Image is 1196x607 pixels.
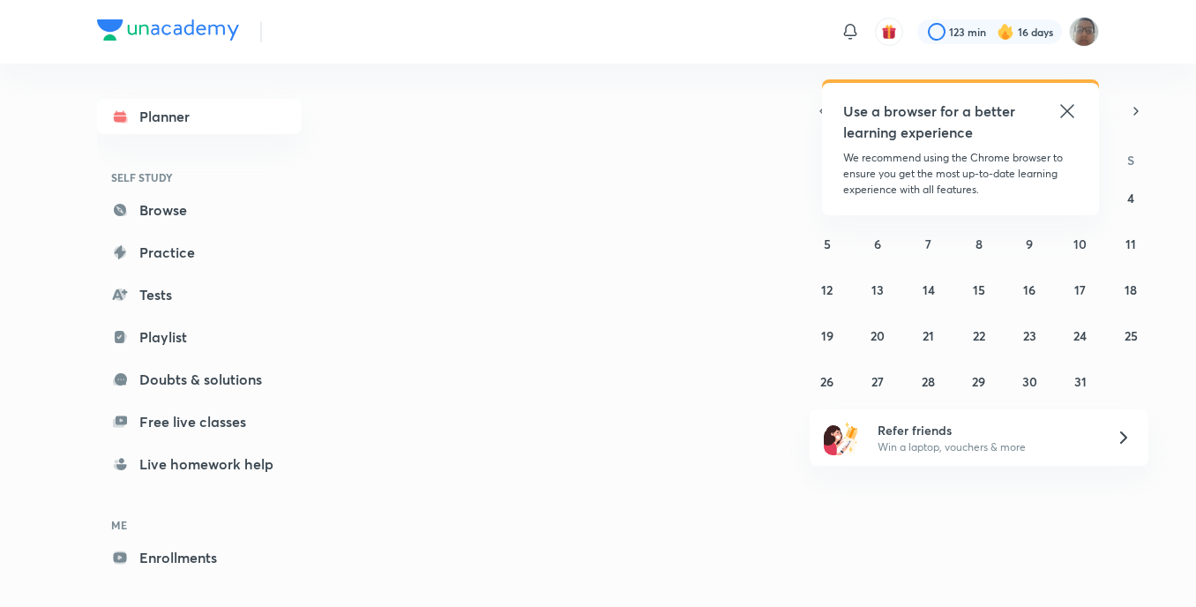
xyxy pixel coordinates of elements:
[871,373,884,390] abbr: October 27, 2025
[874,236,881,252] abbr: October 6, 2025
[1125,327,1138,344] abbr: October 25, 2025
[1015,367,1043,395] button: October 30, 2025
[821,281,833,298] abbr: October 12, 2025
[915,367,943,395] button: October 28, 2025
[97,192,302,228] a: Browse
[1073,236,1087,252] abbr: October 10, 2025
[1023,327,1036,344] abbr: October 23, 2025
[1066,321,1095,349] button: October 24, 2025
[922,373,935,390] abbr: October 28, 2025
[97,362,302,397] a: Doubts & solutions
[965,321,993,349] button: October 22, 2025
[925,236,931,252] abbr: October 7, 2025
[1015,321,1043,349] button: October 23, 2025
[863,367,892,395] button: October 27, 2025
[863,321,892,349] button: October 20, 2025
[1066,275,1095,303] button: October 17, 2025
[871,281,884,298] abbr: October 13, 2025
[813,367,841,395] button: October 26, 2025
[881,24,897,40] img: avatar
[1023,281,1035,298] abbr: October 16, 2025
[923,281,935,298] abbr: October 14, 2025
[97,404,302,439] a: Free live classes
[1117,321,1145,349] button: October 25, 2025
[843,101,1019,143] h5: Use a browser for a better learning experience
[1022,373,1037,390] abbr: October 30, 2025
[1073,327,1087,344] abbr: October 24, 2025
[1066,367,1095,395] button: October 31, 2025
[863,229,892,258] button: October 6, 2025
[1015,275,1043,303] button: October 16, 2025
[97,19,239,45] a: Company Logo
[1117,229,1145,258] button: October 11, 2025
[965,229,993,258] button: October 8, 2025
[843,150,1078,198] p: We recommend using the Chrome browser to ensure you get the most up-to-date learning experience w...
[813,275,841,303] button: October 12, 2025
[1015,229,1043,258] button: October 9, 2025
[821,327,833,344] abbr: October 19, 2025
[1117,184,1145,212] button: October 4, 2025
[923,327,934,344] abbr: October 21, 2025
[824,236,831,252] abbr: October 5, 2025
[97,540,302,575] a: Enrollments
[878,439,1095,455] p: Win a laptop, vouchers & more
[97,446,302,482] a: Live homework help
[813,229,841,258] button: October 5, 2025
[965,367,993,395] button: October 29, 2025
[863,275,892,303] button: October 13, 2025
[97,235,302,270] a: Practice
[973,327,985,344] abbr: October 22, 2025
[973,281,985,298] abbr: October 15, 2025
[1127,190,1134,206] abbr: October 4, 2025
[915,229,943,258] button: October 7, 2025
[975,236,983,252] abbr: October 8, 2025
[871,327,885,344] abbr: October 20, 2025
[97,277,302,312] a: Tests
[1026,236,1033,252] abbr: October 9, 2025
[97,99,302,134] a: Planner
[915,275,943,303] button: October 14, 2025
[1074,281,1086,298] abbr: October 17, 2025
[97,162,302,192] h6: SELF STUDY
[997,23,1014,41] img: streak
[97,19,239,41] img: Company Logo
[1117,275,1145,303] button: October 18, 2025
[875,18,903,46] button: avatar
[965,275,993,303] button: October 15, 2025
[1125,236,1136,252] abbr: October 11, 2025
[813,321,841,349] button: October 19, 2025
[972,373,985,390] abbr: October 29, 2025
[878,421,1095,439] h6: Refer friends
[1074,373,1087,390] abbr: October 31, 2025
[1069,17,1099,47] img: Vinayak Mishra
[915,321,943,349] button: October 21, 2025
[1066,229,1095,258] button: October 10, 2025
[97,319,302,355] a: Playlist
[824,420,859,455] img: referral
[1127,152,1134,169] abbr: Saturday
[820,373,833,390] abbr: October 26, 2025
[97,510,302,540] h6: ME
[1125,281,1137,298] abbr: October 18, 2025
